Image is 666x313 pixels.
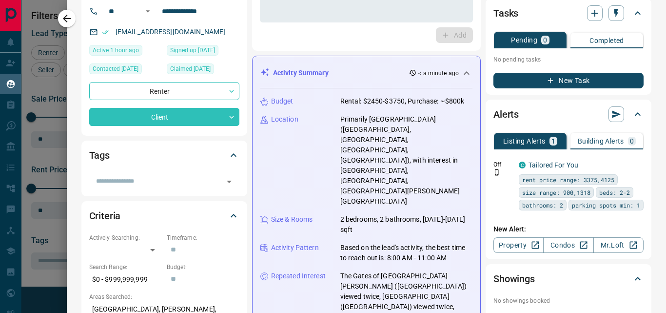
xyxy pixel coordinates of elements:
[593,237,644,253] a: Mr.Loft
[167,45,239,59] div: Wed Sep 04 2024
[522,175,614,185] span: rent price range: 3375,4125
[503,138,546,145] p: Listing Alerts
[493,271,535,287] h2: Showings
[630,138,634,145] p: 0
[167,263,239,271] p: Budget:
[89,82,239,100] div: Renter
[493,103,644,126] div: Alerts
[271,214,313,225] p: Size & Rooms
[89,292,239,301] p: Areas Searched:
[543,37,547,43] p: 0
[89,63,162,77] div: Wed Sep 11 2024
[93,64,138,74] span: Contacted [DATE]
[493,73,644,88] button: New Task
[522,188,590,197] span: size range: 900,1318
[142,5,154,17] button: Open
[260,64,472,82] div: Activity Summary< a minute ago
[340,243,472,263] p: Based on the lead's activity, the best time to reach out is: 8:00 AM - 11:00 AM
[578,138,624,145] p: Building Alerts
[493,169,500,176] svg: Push Notification Only
[493,224,644,234] p: New Alert:
[273,68,329,78] p: Activity Summary
[271,114,298,125] p: Location
[89,271,162,288] p: $0 - $999,999,999
[572,200,640,210] span: parking spots min: 1
[493,296,644,305] p: No showings booked
[493,267,644,291] div: Showings
[511,37,537,43] p: Pending
[116,28,226,36] a: [EMAIL_ADDRESS][DOMAIN_NAME]
[493,5,518,21] h2: Tasks
[222,175,236,188] button: Open
[271,243,319,253] p: Activity Pattern
[167,63,239,77] div: Sat Sep 07 2024
[493,52,644,67] p: No pending tasks
[89,144,239,167] div: Tags
[529,161,578,169] a: Tailored For You
[170,45,215,55] span: Signed up [DATE]
[167,233,239,242] p: Timeframe:
[89,208,121,224] h2: Criteria
[493,237,544,253] a: Property
[89,263,162,271] p: Search Range:
[89,45,162,59] div: Tue Oct 14 2025
[551,138,555,145] p: 1
[271,271,326,281] p: Repeated Interest
[418,69,459,78] p: < a minute ago
[340,214,472,235] p: 2 bedrooms, 2 bathrooms, [DATE]-[DATE] sqft
[599,188,630,197] span: beds: 2-2
[271,96,294,106] p: Budget
[340,96,465,106] p: Rental: $2450-$3750, Purchase: ~$800k
[589,37,624,44] p: Completed
[89,108,239,126] div: Client
[493,160,513,169] p: Off
[89,204,239,228] div: Criteria
[89,233,162,242] p: Actively Searching:
[170,64,211,74] span: Claimed [DATE]
[522,200,563,210] span: bathrooms: 2
[519,162,526,168] div: condos.ca
[340,114,472,207] p: Primarily [GEOGRAPHIC_DATA] ([GEOGRAPHIC_DATA], [GEOGRAPHIC_DATA], [GEOGRAPHIC_DATA], [GEOGRAPHIC...
[89,147,110,163] h2: Tags
[102,29,109,36] svg: Email Verified
[543,237,593,253] a: Condos
[493,106,519,122] h2: Alerts
[493,1,644,25] div: Tasks
[93,45,139,55] span: Active 1 hour ago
